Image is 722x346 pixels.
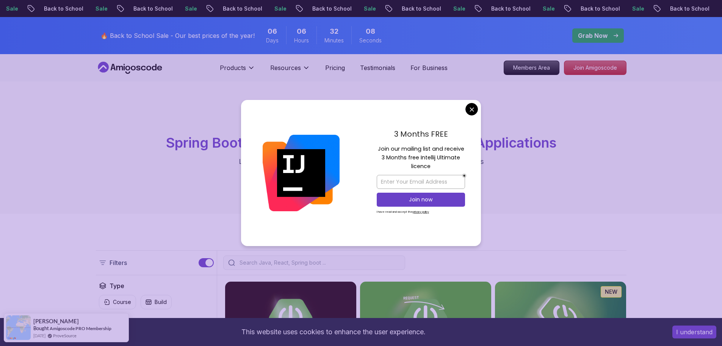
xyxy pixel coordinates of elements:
span: 32 Minutes [330,26,338,37]
a: Amigoscode PRO Membership [50,326,111,331]
button: Build [141,295,172,309]
p: Grab Now [578,31,608,40]
a: For Business [410,63,448,72]
h2: Type [110,281,124,290]
button: Course [99,295,136,309]
p: Filters [110,258,127,267]
p: Sale [268,5,292,12]
p: Products [220,63,246,72]
a: Testimonials [360,63,395,72]
img: provesource social proof notification image [6,315,31,340]
span: Seconds [359,37,382,44]
a: Pricing [325,63,345,72]
p: Learn to build production-grade Java applications using Spring Boot. Includes REST APIs, database... [234,156,489,178]
input: Search Java, React, Spring boot ... [238,259,400,267]
p: Back to School [395,5,446,12]
p: Resources [270,63,301,72]
p: Sale [536,5,560,12]
span: Days [266,37,279,44]
p: NEW [605,288,617,296]
p: Back to School [663,5,715,12]
span: [DATE] [33,332,45,339]
button: Resources [270,63,310,78]
span: Hours [294,37,309,44]
div: This website uses cookies to enhance the user experience. [6,324,661,340]
p: Back to School [127,5,178,12]
p: Members Area [504,61,559,75]
a: Members Area [504,61,559,75]
p: Sale [89,5,113,12]
a: Join Amigoscode [564,61,626,75]
p: 🔥 Back to School Sale - Our best prices of the year! [100,31,255,40]
span: Minutes [324,37,344,44]
p: Back to School [574,5,625,12]
span: 6 Hours [297,26,306,37]
button: Products [220,63,255,78]
p: Sale [446,5,471,12]
a: ProveSource [53,332,77,339]
p: Back to School [37,5,89,12]
span: Spring Boot Courses for Building Scalable Java Applications [166,134,556,151]
span: [PERSON_NAME] [33,318,79,324]
button: Accept cookies [672,326,716,338]
p: Sale [178,5,202,12]
p: Back to School [305,5,357,12]
p: Course [113,298,131,306]
p: Back to School [484,5,536,12]
span: 8 Seconds [366,26,375,37]
span: Bought [33,325,49,331]
p: Back to School [216,5,268,12]
span: 6 Days [268,26,277,37]
p: Sale [357,5,381,12]
p: Build [155,298,167,306]
p: Sale [625,5,650,12]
